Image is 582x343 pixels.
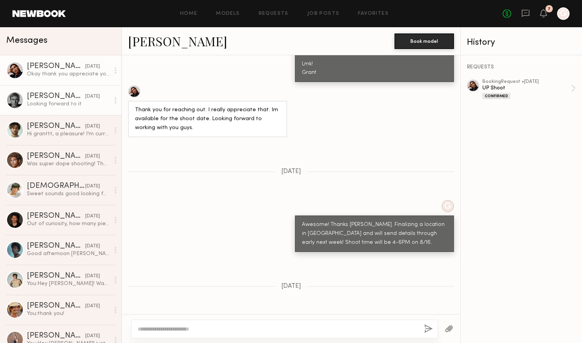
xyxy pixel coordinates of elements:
div: Confirmed [482,93,510,99]
div: REQUESTS [467,65,576,70]
div: 7 [548,7,550,11]
span: Messages [6,36,47,45]
div: Was super dope shooting! Thanks for having me! [27,160,110,168]
a: [PERSON_NAME] [128,33,227,49]
button: Book model [394,33,454,49]
a: Favorites [358,11,389,16]
a: G [557,7,570,20]
div: [PERSON_NAME] [27,242,85,250]
div: [DATE] [85,123,100,130]
a: Job Posts [307,11,340,16]
div: Sweet sounds good looking forward!! [27,190,110,198]
a: bookingRequest •[DATE]UP ShootConfirmed [482,79,576,99]
div: Thank you for reaching out. I really appreciate that. Im available for the shoot date. Looking fo... [135,106,280,133]
div: [PERSON_NAME] [27,93,85,100]
div: [DATE] [85,63,100,70]
div: History [467,38,576,47]
div: Awesome! Thanks [PERSON_NAME]. Finalizing a location in [GEOGRAPHIC_DATA] and will send details t... [302,220,447,247]
div: [DATE] [85,213,100,220]
div: [PERSON_NAME] [27,212,85,220]
div: Hi granttt, a pleasure! I’m currently planning to go to [GEOGRAPHIC_DATA] to do some work next month [27,130,110,138]
div: [PERSON_NAME] [27,63,85,70]
div: [DATE] [85,93,100,100]
div: [DEMOGRAPHIC_DATA][PERSON_NAME] [27,182,85,190]
div: [DATE] [85,303,100,310]
div: Okay thank you appreciate you guys. I Confirmed the booking :) [27,70,110,78]
div: Out of curiosity, how many pieces would you be gifting? [27,220,110,227]
div: [PERSON_NAME] [27,122,85,130]
div: Looking forward to it [27,100,110,108]
div: [DATE] [85,243,100,250]
a: Requests [259,11,289,16]
a: Models [216,11,240,16]
div: [DATE] [85,183,100,190]
div: [PERSON_NAME] [27,152,85,160]
div: booking Request • [DATE] [482,79,571,84]
div: [DATE] [85,153,100,160]
a: Book model [394,37,454,44]
div: You: Hey [PERSON_NAME]! Wanted to send you some Summer pieces, pinged you on i g . LMK! [27,280,110,287]
div: [PERSON_NAME] [27,302,85,310]
div: Good afternoon [PERSON_NAME], thank you for reaching out. I am impressed by the vintage designs o... [27,250,110,257]
div: You: thank you! [27,310,110,317]
span: [DATE] [281,283,301,290]
div: [PERSON_NAME] [27,332,85,340]
div: [PERSON_NAME] [27,272,85,280]
a: Home [180,11,198,16]
div: [DATE] [85,273,100,280]
div: [DATE] [85,332,100,340]
span: [DATE] [281,168,301,175]
div: UP Shoot [482,84,571,92]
